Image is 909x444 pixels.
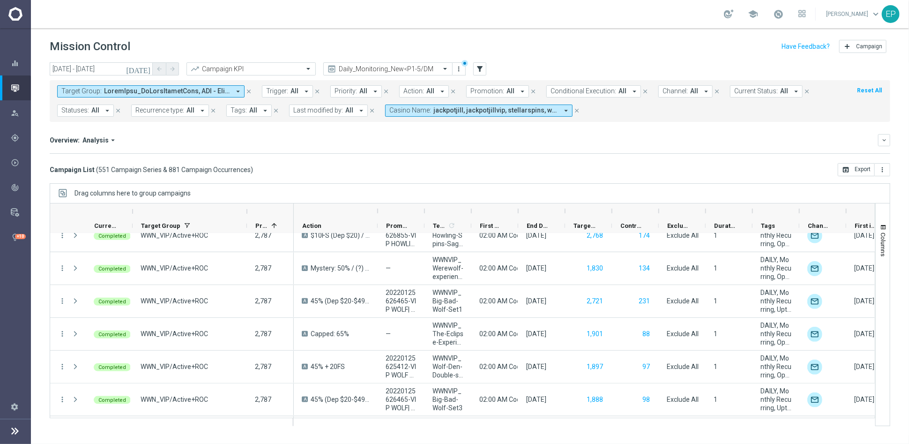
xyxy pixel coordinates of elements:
ng-select: Campaign KPI [186,62,316,75]
button: more_vert [58,231,67,240]
button: Recurrence type: All arrow_drop_down [131,105,209,117]
button: close [368,105,376,116]
span: Action: [403,87,424,95]
img: Optimail [807,327,822,342]
button: close [245,86,253,97]
div: Analyze [11,183,30,192]
div: 28 Jul 2025, Monday [526,297,546,305]
button: 1,901 [586,328,604,340]
ng-select: Daily_Monitoring_New<P1-5/DM [323,62,453,75]
i: close [115,107,121,114]
span: 2,787 [255,264,271,272]
span: First Send Time [480,222,502,229]
span: Promotion: [470,87,504,95]
span: 2,787 [255,232,271,239]
button: Casino Name: jackpotjill, jackpotjillvip, stellarspins, wolfwinner arrow_drop_down [385,105,573,117]
i: arrow_drop_down [438,87,447,96]
span: All [345,106,353,114]
span: Channel: [663,87,688,95]
div: 20 May 2025, Tuesday [854,395,874,404]
span: 02:00 AM Coordinated Universal Time (UTC 00:00) [479,396,627,403]
button: 88 [641,328,651,340]
i: settings [10,402,19,411]
div: 29 Apr 2025, Tuesday [854,231,874,240]
span: DAILY, Monthly Recurring, Optimised Control Group, Upto $500 [760,256,791,281]
h3: Campaign List [50,166,253,174]
span: Promotions [386,222,409,229]
multiple-options-button: Export to CSV [838,166,890,173]
button: more_vert [58,395,67,404]
span: First in Range [855,222,877,229]
button: Channel: All arrow_drop_down [658,85,713,98]
span: All [91,106,99,114]
div: 18 May 2025, Sunday [854,362,874,371]
span: All [291,87,298,95]
colored-tag: Completed [94,362,131,371]
span: Drag columns here to group campaigns [75,189,191,197]
button: 1,888 [586,394,604,406]
span: Completed [98,233,126,239]
i: arrow_drop_down [198,106,207,115]
span: WWN_VIP/Active+ROC [141,231,208,240]
i: arrow_drop_down [562,106,570,115]
div: Execute [11,158,30,167]
span: Tags: [231,106,247,114]
i: preview [327,64,336,74]
span: ) [251,166,253,174]
i: lightbulb [11,233,19,241]
div: Data Studio [11,208,30,217]
span: All [426,87,434,95]
span: Calculate column [447,220,455,231]
i: arrow_drop_down [109,136,117,144]
span: Channel [808,222,830,229]
button: Last modified by: All arrow_drop_down [289,105,368,117]
i: close [574,107,580,114]
div: Settings [5,394,24,419]
span: 02:00 AM Coordinated Universal Time (UTC 00:00) [479,264,627,272]
span: Statuses: [61,106,89,114]
div: Optibot [11,225,30,249]
div: Optimail [807,228,822,243]
i: close [369,107,375,114]
span: A [302,397,308,402]
button: filter_alt [473,62,486,75]
button: person_search Explore [10,109,31,117]
img: Optimail [807,294,822,309]
button: track_changes Analyze [10,184,31,191]
span: Tags [761,222,775,229]
i: close [530,88,536,95]
span: WWN_VIP/Active+ROC [141,297,208,305]
span: school [748,9,758,19]
span: Exclude All [667,232,699,239]
span: Last modified by: [293,106,343,114]
div: Explore [11,109,30,117]
img: Optimail [807,392,822,407]
i: more_vert [58,330,67,338]
button: Current Status: All arrow_drop_down [730,85,803,98]
span: A [302,298,308,304]
button: Data Studio [10,209,31,216]
button: close [803,86,811,97]
span: Exclude All [667,264,699,272]
span: A [302,265,308,271]
i: more_vert [879,166,886,173]
input: Have Feedback? [782,43,830,50]
span: All [690,87,698,95]
button: add Campaign [839,40,887,53]
button: 1,830 [586,263,604,274]
button: [DATE] [125,62,153,76]
span: keyboard_arrow_down [871,9,881,19]
i: close [714,88,720,95]
span: Trigger: [266,87,288,95]
span: WWNVIP_Big-Bad-Wolf-Set3 [432,387,463,412]
button: 2,768 [586,230,604,241]
img: Optimail [807,261,822,276]
div: Row Groups [75,189,191,197]
img: Optimail [807,360,822,375]
span: ( [96,166,98,174]
button: 231 [638,295,651,307]
div: 1 [714,264,717,272]
i: arrow_back [156,66,163,72]
i: close [383,88,389,95]
i: gps_fixed [11,134,19,142]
